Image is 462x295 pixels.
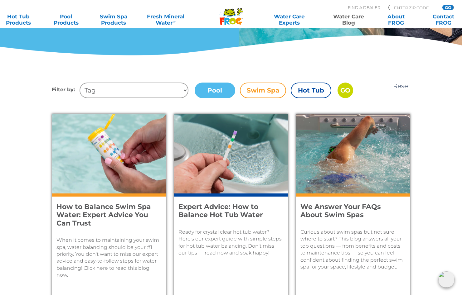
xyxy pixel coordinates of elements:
[296,114,410,193] img: A man swim sin the moving current of a swim spa
[300,229,406,270] p: Curious about swim spas but not sure where to start? This blog answers all your top questions — f...
[174,114,288,193] img: A female's hand dips a test strip into a hot tub.
[338,83,353,98] input: GO
[240,83,286,98] label: Swim Spa
[178,229,284,257] p: Ready for crystal clear hot tub water? Here's our expert guide with simple steps for hot tub wate...
[95,13,132,26] a: Swim SpaProducts
[330,13,367,26] a: Water CareBlog
[300,203,397,219] h4: We Answer Your FAQs About Swim Spas
[393,5,435,10] input: Zip Code Form
[173,19,175,24] sup: ∞
[348,5,380,10] p: Find A Dealer
[393,82,411,90] a: Reset
[178,203,275,219] h4: Expert Advice: How to Balance Hot Tub Water
[438,271,455,288] img: openIcon
[56,203,153,227] h4: How to Balance Swim Spa Water: Expert Advice You Can Trust
[377,13,414,26] a: AboutFROG
[52,83,80,98] h4: Filter by:
[52,114,166,193] img: A woman with pink nail polish tests her swim spa with FROG @ease Test Strips
[259,13,319,26] a: Water CareExperts
[56,237,162,278] p: When it comes to maintaining your swim spa, water balancing should be your #1 priority. You don't...
[143,13,189,26] a: Fresh MineralWater∞
[291,83,331,98] label: Hot Tub
[47,13,84,26] a: PoolProducts
[442,5,454,10] input: GO
[195,83,235,98] label: Pool
[425,13,462,26] a: ContactFROG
